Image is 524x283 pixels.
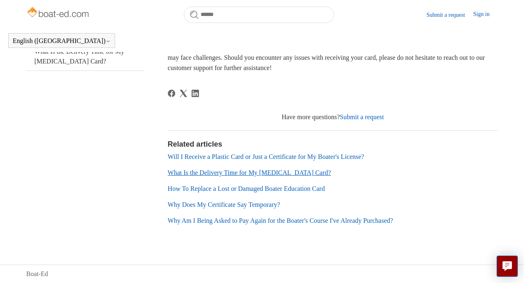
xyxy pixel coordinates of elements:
a: Why Does My Certificate Say Temporary? [168,201,280,208]
h2: Related articles [168,139,498,150]
a: Facebook [168,90,175,97]
a: Submit a request [427,11,473,19]
a: Why Am I Being Asked to Pay Again for the Boater's Course I've Already Purchased? [168,217,393,224]
input: Search [184,7,334,23]
a: Sign in [473,10,498,20]
svg: Share this page on X Corp [180,90,187,97]
a: How To Replace a Lost or Damaged Boater Education Card [168,185,325,192]
a: Will I Receive a Plastic Card or Just a Certificate for My Boater's License? [168,153,364,160]
a: Boat-Ed [26,269,48,279]
a: What Is the Delivery Time for My [MEDICAL_DATA] Card? [168,169,331,176]
a: Submit a request [340,113,384,120]
a: LinkedIn [192,90,199,97]
button: Live chat [497,256,518,277]
svg: Share this page on Facebook [168,90,175,97]
img: Boat-Ed Help Center home page [26,5,91,21]
svg: Share this page on LinkedIn [192,90,199,97]
p: They will be sent via USPS in a nondescript white envelope, ensuring no visible marks indicate th... [168,31,498,73]
button: English ([GEOGRAPHIC_DATA]) [13,37,111,45]
a: X Corp [180,90,187,97]
div: Have more questions? [168,112,498,122]
a: What Is the Delivery Time for My [MEDICAL_DATA] Card? [26,43,144,70]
